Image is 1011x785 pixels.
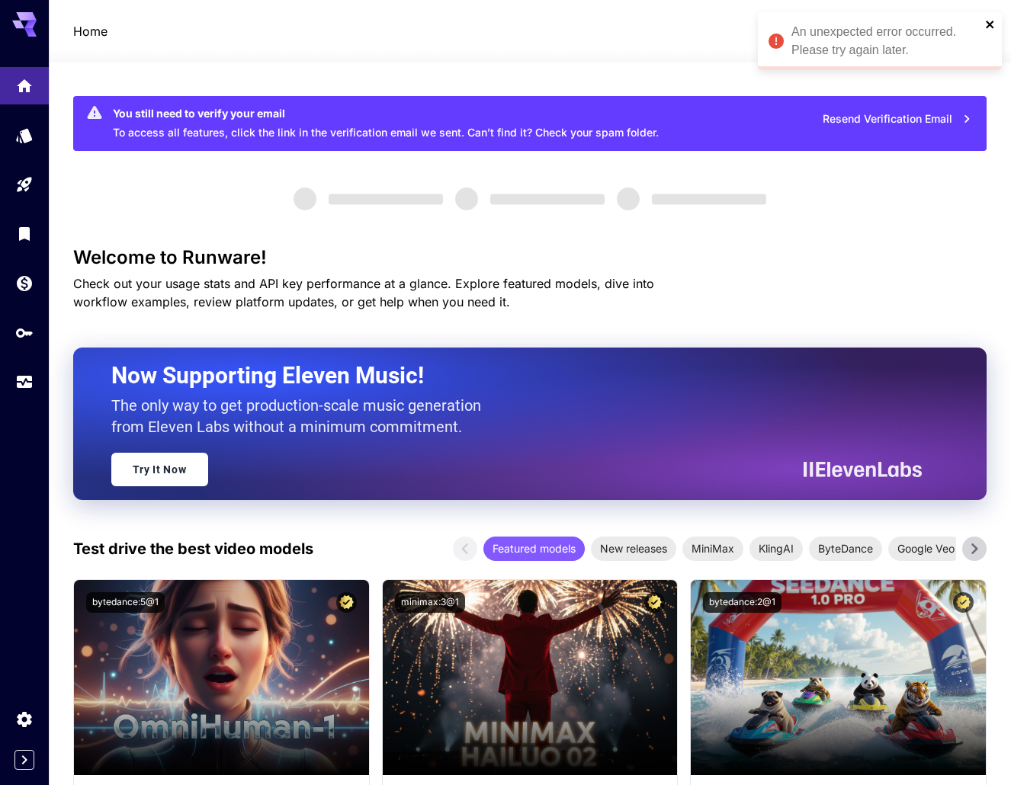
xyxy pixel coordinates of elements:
div: ByteDance [809,537,882,561]
button: close [985,18,996,30]
div: You still need to verify your email [113,105,659,121]
div: Featured models [483,537,585,561]
div: Playground [15,175,34,194]
div: Settings [15,710,34,729]
div: KlingAI [749,537,803,561]
div: Library [15,224,34,243]
nav: breadcrumb [73,22,108,40]
div: Home [15,76,34,95]
div: New releases [591,537,676,561]
button: Resend Verification Email [814,104,981,135]
p: The only way to get production-scale music generation from Eleven Labs without a minimum commitment. [111,395,493,437]
button: Expand sidebar [14,750,34,770]
span: New releases [591,540,676,556]
div: Wallet [15,274,34,293]
div: To access all features, click the link in the verification email we sent. Can’t find it? Check yo... [113,101,659,146]
button: Certified Model – Vetted for best performance and includes a commercial license. [644,592,665,613]
span: Check out your usage stats and API key performance at a glance. Explore featured models, dive int... [73,276,654,309]
button: Certified Model – Vetted for best performance and includes a commercial license. [336,592,357,613]
a: Home [73,22,108,40]
img: alt [74,580,369,775]
button: minimax:3@1 [395,592,465,613]
div: Usage [15,373,34,392]
div: Models [15,126,34,145]
img: alt [383,580,678,775]
button: bytedance:2@1 [703,592,782,613]
img: alt [691,580,986,775]
span: ByteDance [809,540,882,556]
a: Try It Now [111,453,208,486]
div: Google Veo [888,537,964,561]
button: Certified Model – Vetted for best performance and includes a commercial license. [953,592,974,613]
div: MiniMax [682,537,743,561]
span: Google Veo [888,540,964,556]
h2: Now Supporting Eleven Music! [111,361,911,390]
span: KlingAI [749,540,803,556]
span: Featured models [483,540,585,556]
button: bytedance:5@1 [86,592,165,613]
div: API Keys [15,323,34,342]
div: An unexpected error occurred. Please try again later. [791,23,981,59]
p: Test drive the best video models [73,537,313,560]
span: MiniMax [682,540,743,556]
h3: Welcome to Runware! [73,247,987,268]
